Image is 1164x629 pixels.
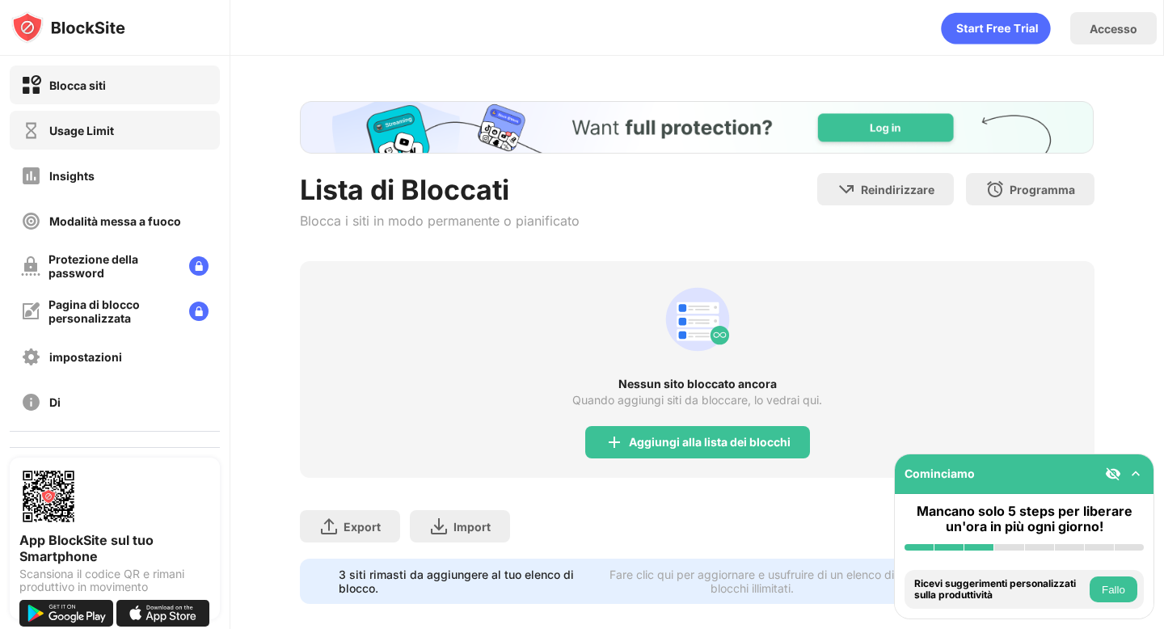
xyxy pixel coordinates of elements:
div: Ricevi suggerimenti personalizzati sulla produttività [914,578,1086,602]
img: lock-menu.svg [189,256,209,276]
div: App BlockSite sul tuo Smartphone [19,532,210,564]
img: get-it-on-google-play.svg [19,600,113,627]
div: Blocca i siti in modo permanente o pianificato [300,213,580,229]
img: time-usage-off.svg [21,120,41,141]
div: Di [49,395,61,409]
div: Protezione della password [48,252,176,280]
img: logo-blocksite.svg [11,11,125,44]
div: Export [344,520,381,534]
img: options-page-qr-code.png [19,467,78,526]
img: omni-setup-toggle.svg [1128,466,1144,482]
button: Fallo [1090,576,1137,602]
img: about-off.svg [21,392,41,412]
div: animation [941,12,1051,44]
div: Insights [49,169,95,183]
div: Quando aggiungi siti da bloccare, lo vedrai qui. [572,394,822,407]
img: password-protection-off.svg [21,256,40,276]
div: Aggiungi alla lista dei blocchi [629,436,791,449]
div: Modalità messa a fuoco [49,214,181,228]
iframe: Banner [300,101,1094,154]
div: animation [659,281,736,358]
div: Import [453,520,491,534]
img: customize-block-page-off.svg [21,302,40,321]
div: Programma [1010,183,1075,196]
div: Reindirizzare [861,183,934,196]
img: lock-menu.svg [189,302,209,321]
img: block-on.svg [21,75,41,95]
div: Nessun sito bloccato ancora [300,378,1094,390]
img: focus-off.svg [21,211,41,231]
div: Pagina di blocco personalizzata [48,298,176,325]
img: insights-off.svg [21,166,41,186]
div: Scansiona il codice QR e rimani produttivo in movimento [19,568,210,593]
img: eye-not-visible.svg [1105,466,1121,482]
div: 3 siti rimasti da aggiungere al tuo elenco di blocco. [339,568,580,595]
div: Lista di Bloccati [300,173,580,206]
img: download-on-the-app-store.svg [116,600,210,627]
img: settings-off.svg [21,347,41,367]
div: Blocca siti [49,78,106,92]
div: Cominciamo [905,466,975,480]
div: Mancano solo 5 steps per liberare un'ora in più ogni giorno! [905,504,1144,534]
div: impostazioni [49,350,122,364]
div: Usage Limit [49,124,114,137]
div: Fare clic qui per aggiornare e usufruire di un elenco di blocchi illimitati. [591,568,913,595]
div: Accesso [1090,22,1137,36]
